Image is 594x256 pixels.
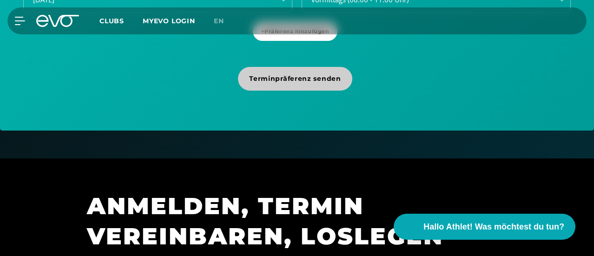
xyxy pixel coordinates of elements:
[99,16,143,25] a: Clubs
[394,214,575,240] button: Hallo Athlet! Was möchtest du tun?
[238,67,356,107] a: Terminpräferenz senden
[99,17,124,25] span: Clubs
[87,191,505,251] h1: ANMELDEN, TERMIN VEREINBAREN, LOSLEGEN
[143,17,195,25] a: MYEVO LOGIN
[214,16,235,26] a: en
[214,17,224,25] span: en
[423,221,564,233] span: Hallo Athlet! Was möchtest du tun?
[249,74,341,84] span: Terminpräferenz senden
